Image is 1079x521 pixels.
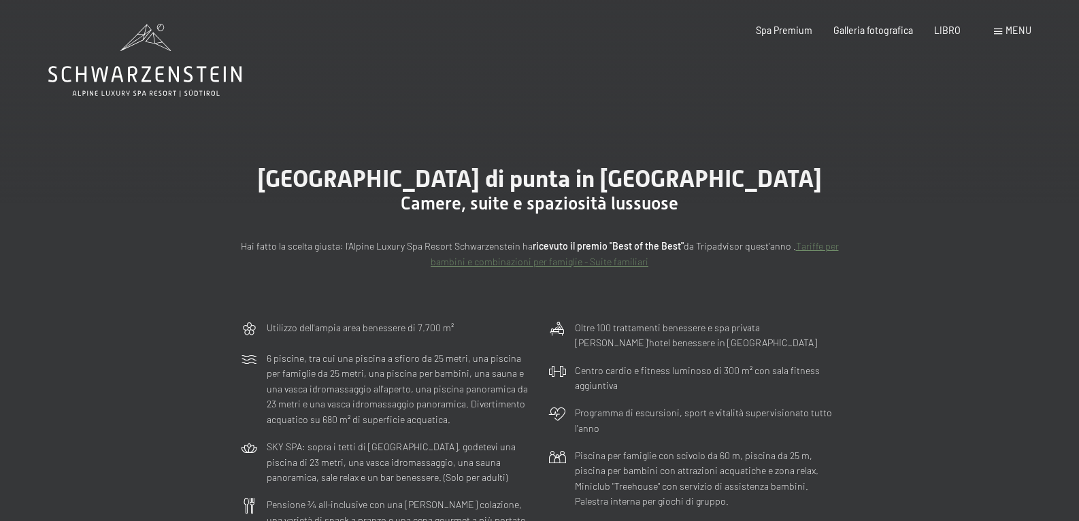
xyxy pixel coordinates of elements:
[575,322,817,349] font: Oltre 100 trattamenti benessere e spa privata [PERSON_NAME]'hotel benessere in [GEOGRAPHIC_DATA]
[575,365,820,392] font: Centro cardio e fitness luminoso di 300 m² con sala fitness aggiuntiva
[934,24,961,36] a: LIBRO
[833,24,913,36] a: Galleria fotografica
[267,322,454,333] font: Utilizzo dell'ampia area benessere di 7.700 m²
[267,352,528,425] font: 6 piscine, tra cui una piscina a sfioro da 25 metri, una piscina per famiglie da 25 metri, una pi...
[258,165,822,192] font: [GEOGRAPHIC_DATA] di punta in [GEOGRAPHIC_DATA]
[1006,24,1031,36] font: menu
[241,240,533,252] font: Hai fatto la scelta giusta: l'Alpine Luxury Spa Resort Schwarzenstein ha
[575,407,832,434] font: Programma di escursioni, sport e vitalità supervisionato tutto l'anno
[575,450,818,507] font: Piscina per famiglie con scivolo da 60 m, piscina da 25 m, piscina per bambini con attrazioni acq...
[756,24,812,36] a: Spa Premium
[533,240,684,252] font: ricevuto il premio "Best of the Best"
[267,441,516,483] font: SKY SPA: sopra i tetti di [GEOGRAPHIC_DATA], godetevi una piscina di 23 metri, una vasca idromass...
[401,193,678,214] font: Camere, suite e spaziosità lussuose
[684,240,796,252] font: da Tripadvisor quest'anno .
[431,240,839,267] a: Tariffe per bambini e combinazioni per famiglie - Suite familiari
